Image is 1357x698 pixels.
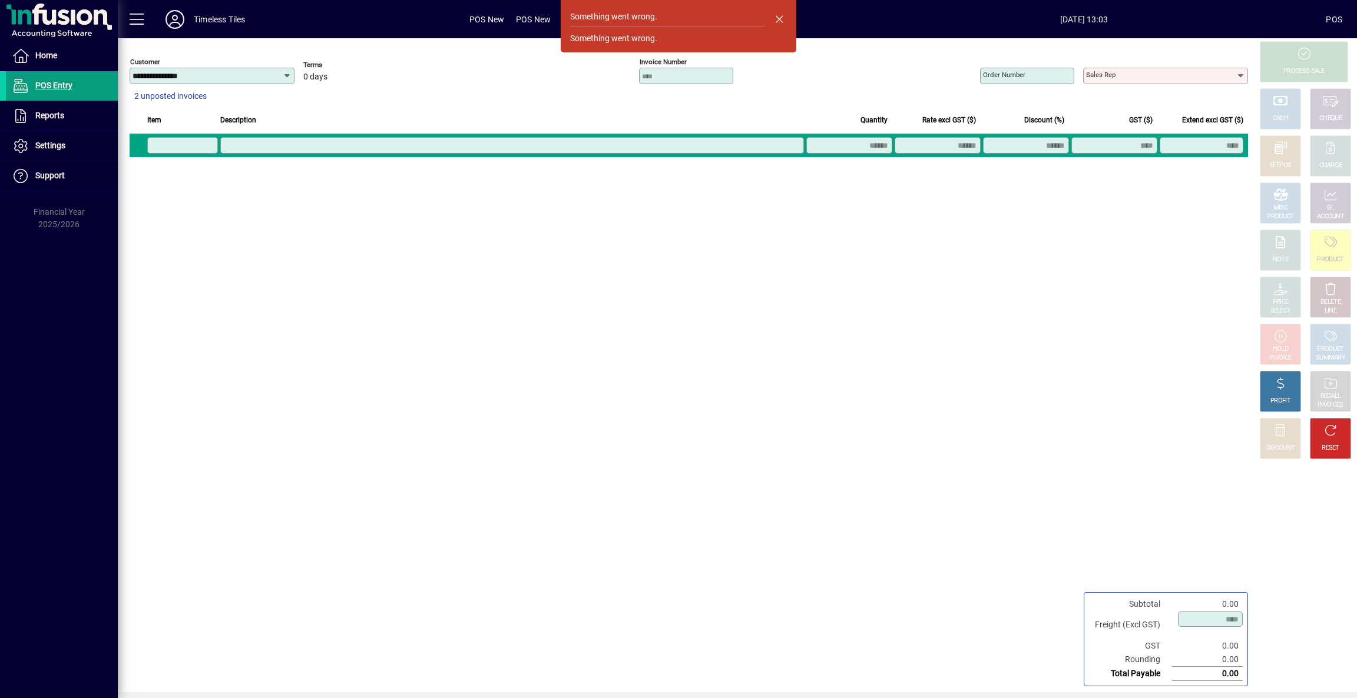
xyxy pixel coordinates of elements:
[1322,444,1339,453] div: RESET
[1266,444,1295,453] div: DISCOUNT
[35,111,64,120] span: Reports
[1086,71,1116,79] mat-label: Sales rep
[1318,401,1343,410] div: INVOICES
[1319,114,1342,123] div: CHEQUE
[1327,204,1335,212] div: GL
[1089,639,1172,653] td: GST
[1316,354,1345,363] div: SUMMARY
[1089,653,1172,667] td: Rounding
[1320,298,1341,307] div: DELETE
[1273,298,1289,307] div: PRICE
[220,114,256,127] span: Description
[1089,611,1172,639] td: Freight (Excl GST)
[922,114,976,127] span: Rate excl GST ($)
[469,10,504,29] span: POS New
[156,9,194,30] button: Profile
[1317,345,1343,354] div: PRODUCT
[1024,114,1064,127] span: Discount (%)
[134,90,207,102] span: 2 unposted invoices
[516,10,551,29] span: POS New
[1172,667,1243,681] td: 0.00
[6,161,118,191] a: Support
[303,72,327,82] span: 0 days
[6,131,118,161] a: Settings
[1270,307,1291,315] div: SELECT
[35,171,65,180] span: Support
[1326,10,1342,29] div: POS
[1172,653,1243,667] td: 0.00
[1273,114,1288,123] div: CASH
[983,71,1025,79] mat-label: Order number
[1129,114,1153,127] span: GST ($)
[6,41,118,71] a: Home
[303,61,374,69] span: Terms
[130,86,211,107] button: 2 unposted invoices
[194,10,245,29] div: Timeless Tiles
[1317,212,1344,221] div: ACCOUNT
[860,114,888,127] span: Quantity
[640,58,687,66] mat-label: Invoice number
[35,81,72,90] span: POS Entry
[1269,354,1291,363] div: INVOICE
[1325,307,1336,315] div: LINE
[1320,392,1341,401] div: RECALL
[1283,67,1325,76] div: PROCESS SALE
[1172,597,1243,611] td: 0.00
[35,51,57,60] span: Home
[130,58,160,66] mat-label: Customer
[1317,255,1343,264] div: PRODUCT
[147,114,161,127] span: Item
[1273,255,1288,264] div: NOTE
[35,141,65,150] span: Settings
[1089,667,1172,681] td: Total Payable
[1182,114,1243,127] span: Extend excl GST ($)
[1273,204,1288,212] div: MISC
[1319,161,1342,170] div: CHARGE
[6,101,118,131] a: Reports
[1273,345,1288,354] div: HOLD
[1267,212,1293,221] div: PRODUCT
[570,32,657,45] div: Something went wrong.
[842,10,1326,29] span: [DATE] 13:03
[1270,397,1290,405] div: PROFIT
[1270,161,1292,170] div: EFTPOS
[1089,597,1172,611] td: Subtotal
[1172,639,1243,653] td: 0.00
